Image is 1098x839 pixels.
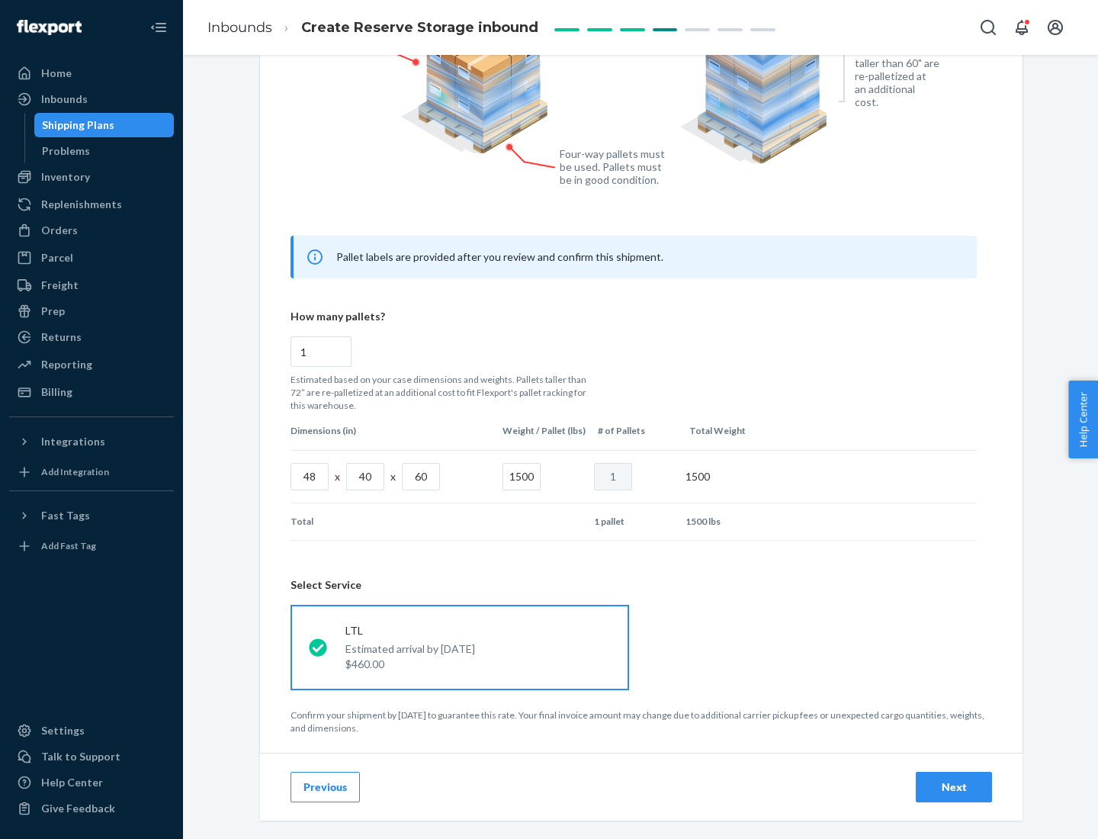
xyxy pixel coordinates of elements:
span: 1500 [685,470,710,483]
span: Create Reserve Storage inbound [301,19,538,36]
button: Give Feedback [9,796,174,821]
a: Inventory [9,165,174,189]
p: $460.00 [345,657,475,672]
div: Integrations [41,434,105,449]
div: Add Fast Tag [41,539,96,552]
p: x [335,469,340,484]
th: # of Pallets [592,412,683,449]
header: Select Service [291,577,992,593]
a: Inbounds [9,87,174,111]
a: Add Integration [9,460,174,484]
button: Fast Tags [9,503,174,528]
div: Home [41,66,72,81]
td: 1 pallet [588,503,679,540]
div: Parcel [41,250,73,265]
p: Estimated based on your case dimensions and weights. Pallets taller than 72” are re-palletized at... [291,373,596,412]
button: Open account menu [1040,12,1071,43]
a: Replenishments [9,192,174,217]
div: Inbounds [41,92,88,107]
div: Orders [41,223,78,238]
a: Home [9,61,174,85]
span: Pallet labels are provided after you review and confirm this shipment. [336,250,663,263]
figcaption: Four-way pallets must be used. Pallets must be in good condition. [560,147,666,186]
p: LTL [345,623,475,638]
div: Help Center [41,775,103,790]
a: Inbounds [207,19,272,36]
button: Close Navigation [143,12,174,43]
th: Weight / Pallet (lbs) [496,412,592,449]
a: Billing [9,380,174,404]
button: Next [916,772,992,802]
p: Estimated arrival by [DATE] [345,641,475,657]
div: Billing [41,384,72,400]
a: Problems [34,139,175,163]
a: Settings [9,718,174,743]
div: Talk to Support [41,749,120,764]
div: Settings [41,723,85,738]
th: Total Weight [683,412,775,449]
div: Reporting [41,357,92,372]
a: Add Fast Tag [9,534,174,558]
p: x [390,469,396,484]
button: Previous [291,772,360,802]
th: Dimensions (in) [291,412,496,449]
p: How many pallets? [291,309,977,324]
div: Prep [41,304,65,319]
p: Confirm your shipment by [DATE] to guarantee this rate. Your final invoice amount may change due ... [291,709,992,735]
a: Returns [9,325,174,349]
button: Open Search Box [973,12,1003,43]
button: Integrations [9,429,174,454]
div: Give Feedback [41,801,115,816]
div: Freight [41,278,79,293]
ol: breadcrumbs [195,5,551,50]
div: Next [929,780,979,795]
a: Shipping Plans [34,113,175,137]
div: Shipping Plans [42,117,114,133]
div: Add Integration [41,465,109,478]
img: Flexport logo [17,20,82,35]
div: Problems [42,143,90,159]
div: Returns [41,329,82,345]
button: Open notifications [1006,12,1037,43]
a: Parcel [9,246,174,270]
a: Talk to Support [9,744,174,769]
a: Freight [9,273,174,297]
a: Orders [9,218,174,243]
a: Reporting [9,352,174,377]
a: Help Center [9,770,174,795]
td: Total [291,503,496,540]
div: Replenishments [41,197,122,212]
div: Fast Tags [41,508,90,523]
button: Help Center [1068,381,1098,458]
div: Inventory [41,169,90,185]
td: 1500 lbs [679,503,771,540]
a: Prep [9,299,174,323]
